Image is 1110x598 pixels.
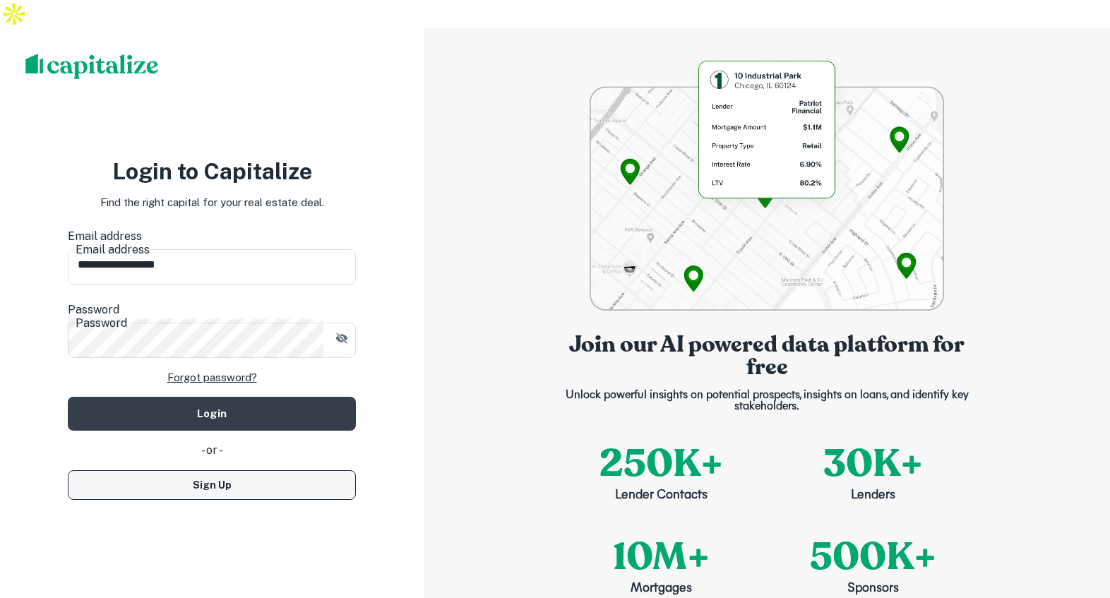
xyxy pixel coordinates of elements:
p: 10M+ [613,528,710,585]
p: Unlock powerful insights on potential prospects, insights on loans, and identify key stakeholders. [555,390,979,412]
p: 30K+ [823,435,923,492]
p: Join our AI powered data platform for free [555,333,979,378]
p: Lender Contacts [615,486,708,506]
button: Login [68,397,356,431]
p: 250K+ [599,435,723,492]
a: Forgot password? [167,369,257,386]
iframe: Chat Widget [1039,485,1110,553]
img: login-bg [590,56,943,311]
button: Sign Up [68,470,356,500]
label: Email address [68,228,356,245]
p: Find the right capital for your real estate deal. [100,194,324,211]
p: Lenders [851,486,895,506]
img: capitalize-logo.png [25,54,159,79]
div: - or - [68,442,356,459]
label: Password [68,301,356,318]
h3: Login to Capitalize [68,155,356,189]
p: 500K+ [810,528,936,585]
